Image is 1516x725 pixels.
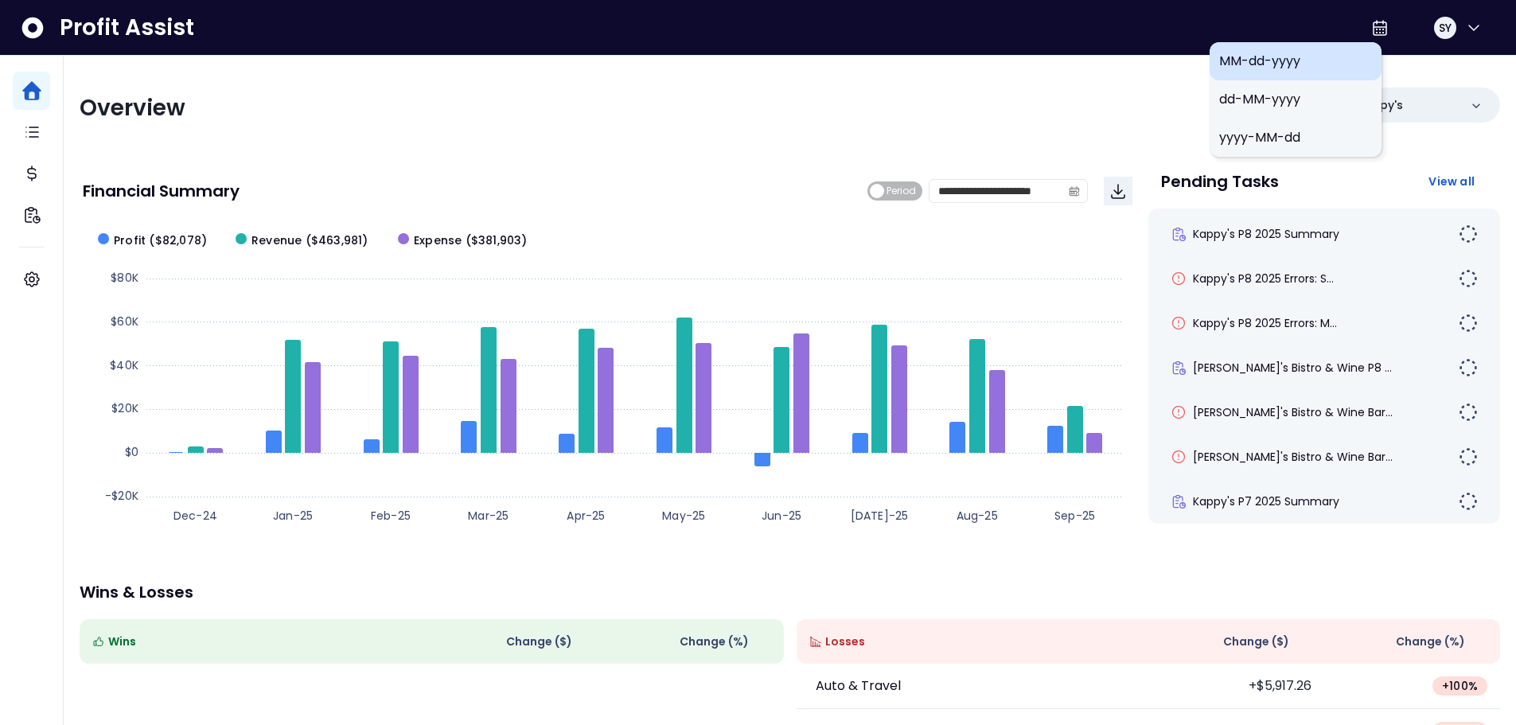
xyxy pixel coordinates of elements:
[1459,314,1478,333] img: Not yet Started
[125,444,138,460] text: $0
[1459,358,1478,377] img: Not yet Started
[825,633,865,650] span: Losses
[1193,315,1337,331] span: Kappy's P8 2025 Errors: M...
[1193,360,1392,376] span: [PERSON_NAME]'s Bistro & Wine P8 ...
[1054,508,1095,524] text: Sep-25
[468,508,509,524] text: Mar-25
[80,92,185,123] span: Overview
[1219,52,1372,71] span: MM-dd-yyyy
[1396,633,1465,650] span: Change (%)
[1193,493,1339,509] span: Kappy's P7 2025 Summary
[567,508,605,524] text: Apr-25
[1442,678,1478,694] span: + 100 %
[111,314,138,329] text: $60K
[1459,269,1478,288] img: Not yet Started
[1148,664,1324,709] td: +$5,917.26
[1193,449,1393,465] span: [PERSON_NAME]'s Bistro & Wine Bar...
[371,508,411,524] text: Feb-25
[762,508,801,524] text: Jun-25
[1459,224,1478,244] img: Not yet Started
[1439,20,1452,36] span: SY
[110,357,138,373] text: $40K
[1428,173,1475,189] span: View all
[1104,177,1132,205] button: Download
[887,181,916,201] span: Period
[105,488,138,504] text: -$20K
[414,232,528,249] span: Expense ($381,903)
[1459,447,1478,466] img: Not yet Started
[251,232,368,249] span: Revenue ($463,981)
[1459,492,1478,511] img: Not yet Started
[1161,173,1279,189] p: Pending Tasks
[60,14,194,42] span: Profit Assist
[680,633,749,650] span: Change (%)
[1193,404,1393,420] span: [PERSON_NAME]'s Bistro & Wine Bar...
[1223,633,1289,650] span: Change ( $ )
[111,400,138,416] text: $20K
[108,633,136,650] span: Wins
[957,508,998,524] text: Aug-25
[114,232,207,249] span: Profit ($82,078)
[1193,271,1334,286] span: Kappy's P8 2025 Errors: S...
[506,633,572,650] span: Change ( $ )
[1459,403,1478,422] img: Not yet Started
[111,270,138,286] text: $80K
[662,508,705,524] text: May-25
[273,508,313,524] text: Jan-25
[1193,226,1339,242] span: Kappy's P8 2025 Summary
[851,508,909,524] text: [DATE]-25
[1069,185,1080,197] svg: calendar
[816,676,901,696] p: Auto & Travel
[80,584,1500,600] p: Wins & Losses
[83,183,240,199] p: Financial Summary
[1219,128,1372,147] span: yyyy-MM-dd
[1416,167,1487,196] button: View all
[1219,90,1372,109] span: dd-MM-yyyy
[173,508,217,524] text: Dec-24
